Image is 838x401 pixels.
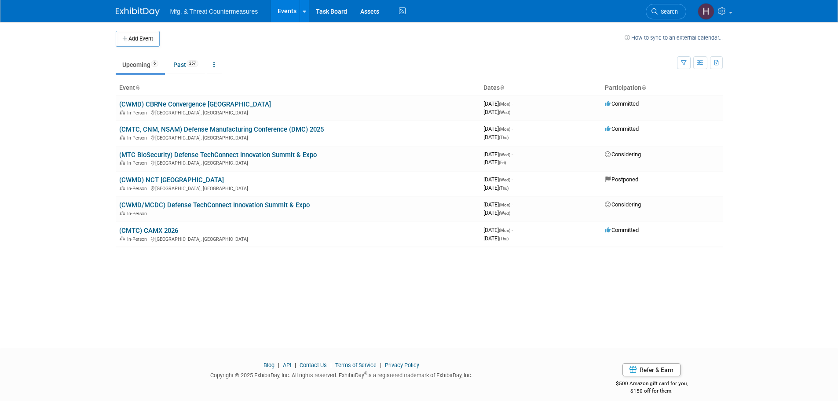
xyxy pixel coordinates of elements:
[328,362,334,368] span: |
[512,125,513,132] span: -
[385,362,419,368] a: Privacy Policy
[483,210,510,216] span: [DATE]
[483,134,509,140] span: [DATE]
[119,201,310,209] a: (CWMD/MCDC) Defense TechConnect Innovation Summit & Expo
[605,100,639,107] span: Committed
[263,362,274,368] a: Blog
[601,81,723,96] th: Participation
[170,8,258,15] span: Mfg. & Threat Countermeasures
[127,236,150,242] span: In-Person
[283,362,291,368] a: API
[364,371,367,376] sup: ®
[646,4,686,19] a: Search
[605,125,639,132] span: Committed
[483,151,513,158] span: [DATE]
[512,100,513,107] span: -
[581,387,723,395] div: $150 off for them.
[119,134,476,141] div: [GEOGRAPHIC_DATA], [GEOGRAPHIC_DATA]
[499,177,510,182] span: (Wed)
[698,3,714,20] img: Hillary Hawkins
[127,160,150,166] span: In-Person
[119,109,476,116] div: [GEOGRAPHIC_DATA], [GEOGRAPHIC_DATA]
[499,211,510,216] span: (Wed)
[293,362,298,368] span: |
[116,31,160,47] button: Add Event
[116,7,160,16] img: ExhibitDay
[116,81,480,96] th: Event
[500,84,504,91] a: Sort by Start Date
[625,34,723,41] a: How to sync to an external calendar...
[120,186,125,190] img: In-Person Event
[480,81,601,96] th: Dates
[127,211,150,217] span: In-Person
[119,176,224,184] a: (CWMD) NCT [GEOGRAPHIC_DATA]
[499,110,510,115] span: (Wed)
[120,110,125,114] img: In-Person Event
[499,186,509,191] span: (Thu)
[119,227,178,235] a: (CMTC) CAMX 2026
[300,362,327,368] a: Contact Us
[119,184,476,191] div: [GEOGRAPHIC_DATA], [GEOGRAPHIC_DATA]
[119,159,476,166] div: [GEOGRAPHIC_DATA], [GEOGRAPHIC_DATA]
[499,236,509,241] span: (Thu)
[119,235,476,242] div: [GEOGRAPHIC_DATA], [GEOGRAPHIC_DATA]
[483,125,513,132] span: [DATE]
[116,369,568,379] div: Copyright © 2025 ExhibitDay, Inc. All rights reserved. ExhibitDay is a registered trademark of Ex...
[499,228,510,233] span: (Mon)
[499,202,510,207] span: (Mon)
[641,84,646,91] a: Sort by Participation Type
[135,84,139,91] a: Sort by Event Name
[512,201,513,208] span: -
[120,236,125,241] img: In-Person Event
[116,56,165,73] a: Upcoming6
[483,100,513,107] span: [DATE]
[658,8,678,15] span: Search
[499,160,506,165] span: (Fri)
[483,109,510,115] span: [DATE]
[378,362,384,368] span: |
[605,227,639,233] span: Committed
[499,152,510,157] span: (Wed)
[119,125,324,133] a: (CMTC, CNM, NSAM) Defense Manufacturing Conference (DMC) 2025
[581,374,723,394] div: $500 Amazon gift card for you,
[499,127,510,132] span: (Mon)
[605,151,641,158] span: Considering
[512,176,513,183] span: -
[276,362,282,368] span: |
[483,227,513,233] span: [DATE]
[167,56,205,73] a: Past257
[187,60,198,67] span: 257
[605,176,638,183] span: Postponed
[119,151,317,159] a: (MTC BioSecurity) Defense TechConnect Innovation Summit & Expo
[512,227,513,233] span: -
[499,135,509,140] span: (Thu)
[127,186,150,191] span: In-Person
[127,110,150,116] span: In-Person
[119,100,271,108] a: (CWMD) CBRNe Convergence [GEOGRAPHIC_DATA]
[483,159,506,166] span: [DATE]
[120,135,125,140] img: In-Person Event
[120,211,125,215] img: In-Person Event
[120,160,125,165] img: In-Person Event
[605,201,641,208] span: Considering
[483,176,513,183] span: [DATE]
[151,60,158,67] span: 6
[483,235,509,242] span: [DATE]
[512,151,513,158] span: -
[499,102,510,107] span: (Mon)
[483,201,513,208] span: [DATE]
[335,362,377,368] a: Terms of Service
[483,184,509,191] span: [DATE]
[622,363,681,376] a: Refer & Earn
[127,135,150,141] span: In-Person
